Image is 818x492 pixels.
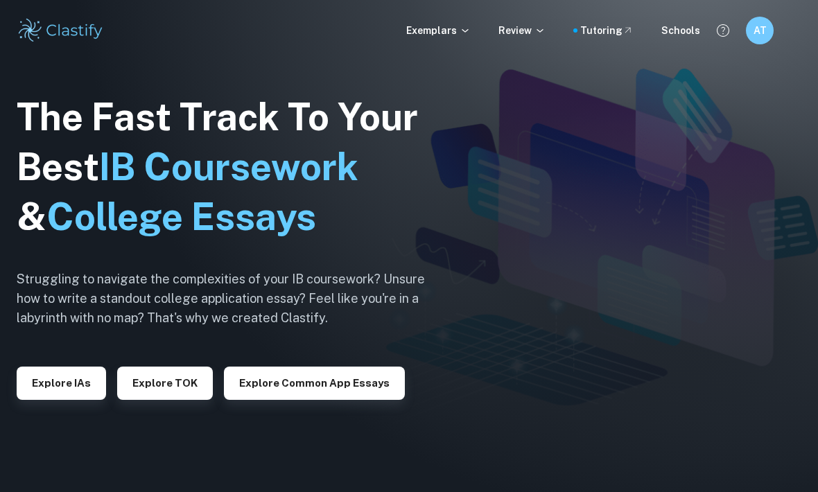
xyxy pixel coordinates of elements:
a: Explore IAs [17,376,106,389]
a: Explore Common App essays [224,376,405,389]
a: Tutoring [580,23,634,38]
p: Exemplars [406,23,471,38]
h6: AT [752,23,768,38]
span: IB Coursework [99,145,358,188]
button: Explore TOK [117,367,213,400]
img: Clastify logo [17,17,105,44]
p: Review [498,23,546,38]
a: Explore TOK [117,376,213,389]
button: Help and Feedback [711,19,735,42]
a: Schools [661,23,700,38]
button: Explore Common App essays [224,367,405,400]
span: College Essays [46,195,316,238]
button: Explore IAs [17,367,106,400]
button: AT [746,17,774,44]
h6: Struggling to navigate the complexities of your IB coursework? Unsure how to write a standout col... [17,270,446,328]
h1: The Fast Track To Your Best & [17,92,446,242]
